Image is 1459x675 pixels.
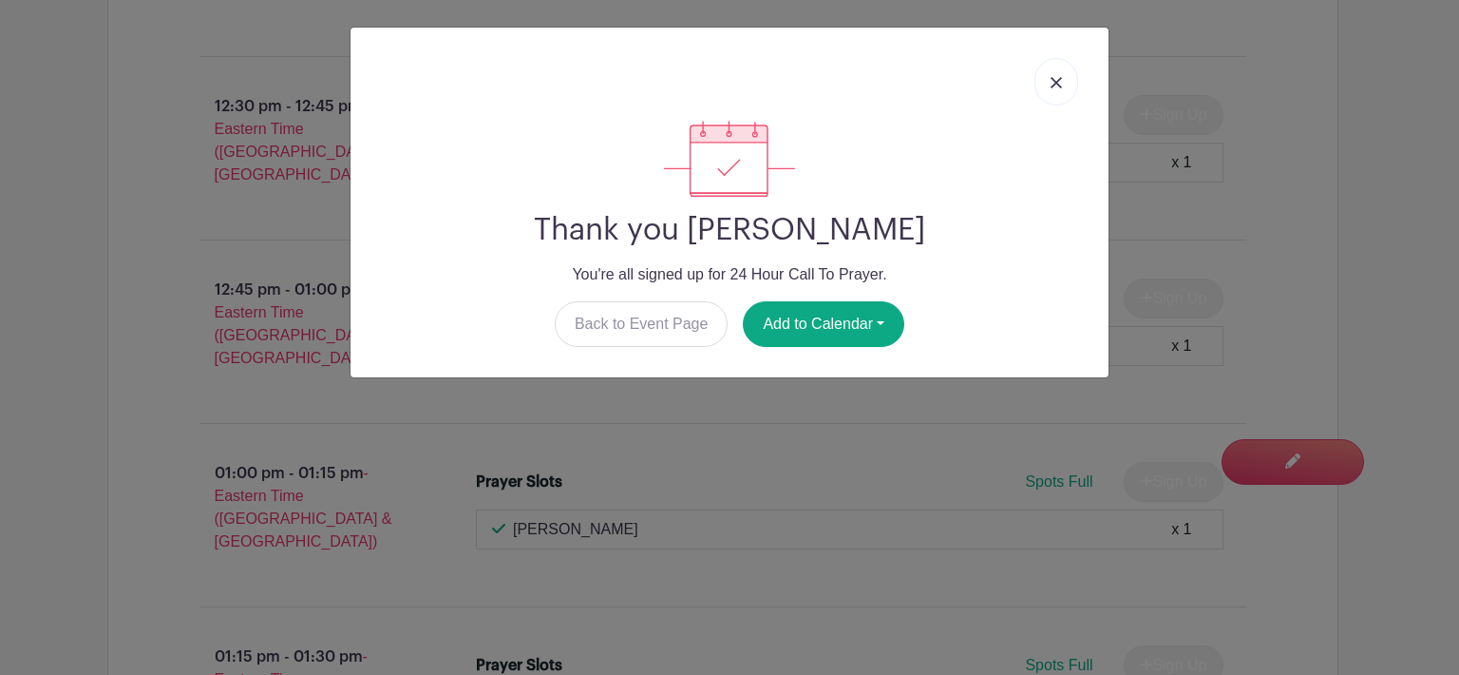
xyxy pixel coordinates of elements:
[743,301,904,347] button: Add to Calendar
[664,121,795,197] img: signup_complete-c468d5dda3e2740ee63a24cb0ba0d3ce5d8a4ecd24259e683200fb1569d990c8.svg
[555,301,729,347] a: Back to Event Page
[366,263,1093,286] p: You're all signed up for 24 Hour Call To Prayer.
[366,212,1093,248] h2: Thank you [PERSON_NAME]
[1051,77,1062,88] img: close_button-5f87c8562297e5c2d7936805f587ecaba9071eb48480494691a3f1689db116b3.svg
